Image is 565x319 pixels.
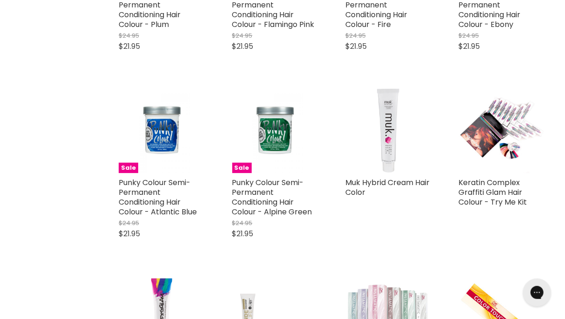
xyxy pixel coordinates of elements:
span: $24.95 [459,31,479,40]
a: Punky Colour Semi-Permanent Conditioning Hair Colour - Alpine GreenSale [232,88,318,174]
span: $21.95 [119,229,140,239]
span: $24.95 [119,31,139,40]
iframe: Gorgias live chat messenger [518,275,556,310]
span: Sale [232,163,252,173]
span: $24.95 [119,219,139,228]
span: $21.95 [119,41,140,52]
span: Sale [119,163,138,173]
span: $21.95 [232,41,254,52]
span: $21.95 [459,41,480,52]
span: $24.95 [232,219,253,228]
img: Muk Hybrid Cream Hair Color [352,88,424,174]
img: Punky Colour Semi-Permanent Conditioning Hair Colour - Atlantic Blue [133,88,189,174]
a: Punky Colour Semi-Permanent Conditioning Hair Colour - Atlantic BlueSale [119,88,204,174]
a: Muk Hybrid Cream Hair Color [345,178,430,198]
a: Punky Colour Semi-Permanent Conditioning Hair Colour - Alpine Green [232,178,312,218]
span: $24.95 [345,31,366,40]
span: $21.95 [232,229,254,239]
a: Muk Hybrid Cream Hair Color [345,88,431,174]
span: $24.95 [232,31,253,40]
a: Punky Colour Semi-Permanent Conditioning Hair Colour - Atlantic Blue [119,178,197,218]
img: Keratin Complex Graffiti Glam Hair Colour - Try Me Kit [459,88,545,174]
img: Punky Colour Semi-Permanent Conditioning Hair Colour - Alpine Green [247,88,303,174]
a: Keratin Complex Graffiti Glam Hair Colour - Try Me Kit [459,178,527,208]
span: $21.95 [345,41,367,52]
